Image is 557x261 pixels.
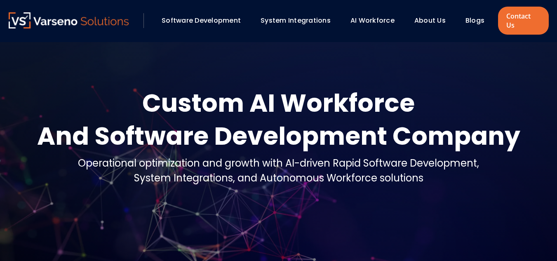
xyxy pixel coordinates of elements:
[78,156,479,171] div: Operational optimization and growth with AI-driven Rapid Software Development,
[498,7,548,35] a: Contact Us
[162,16,241,25] a: Software Development
[461,14,496,28] div: Blogs
[157,14,252,28] div: Software Development
[9,12,129,28] img: Varseno Solutions – Product Engineering & IT Services
[414,16,446,25] a: About Us
[261,16,331,25] a: System Integrations
[256,14,342,28] div: System Integrations
[37,87,520,120] div: Custom AI Workforce
[410,14,457,28] div: About Us
[350,16,395,25] a: AI Workforce
[37,120,520,153] div: And Software Development Company
[346,14,406,28] div: AI Workforce
[78,171,479,186] div: System Integrations, and Autonomous Workforce solutions
[9,12,129,29] a: Varseno Solutions – Product Engineering & IT Services
[465,16,484,25] a: Blogs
